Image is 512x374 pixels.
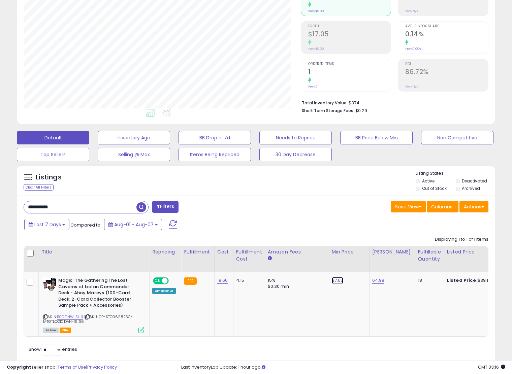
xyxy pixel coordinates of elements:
[302,98,484,106] li: $374
[43,277,144,332] div: ASIN:
[43,314,133,324] span: | SKU: OP-STO062825C-MTGTLCOICDAH-19.66
[447,277,503,283] div: $39.10
[57,314,83,320] a: B0CDNWJ5H3
[416,170,495,177] p: Listing States:
[43,277,57,291] img: 515qAt-EchL._SL40_.jpg
[268,248,326,256] div: Amazon Fees
[152,288,176,294] div: Amazon AI
[478,364,505,370] span: 2025-08-15 03:16 GMT
[152,201,178,213] button: Filters
[391,201,426,212] button: Save View
[372,248,412,256] div: [PERSON_NAME]
[58,364,86,370] a: Terms of Use
[70,222,101,228] span: Compared to:
[405,68,488,77] h2: 86.72%
[17,131,89,144] button: Default
[405,9,418,13] small: Prev: N/A
[87,364,117,370] a: Privacy Policy
[41,248,147,256] div: Title
[405,84,418,89] small: Prev: N/A
[332,248,366,256] div: Min Price
[114,221,154,228] span: Aug-01 - Aug-07
[104,219,162,230] button: Aug-01 - Aug-07
[58,277,140,310] b: Magic: The Gathering The Lost Caverns of Ixalan Commander Deck - Ahoy Mateys (100-Card Deck, 2-Ca...
[217,277,228,284] a: 19.66
[60,328,71,333] span: FBA
[427,201,458,212] button: Columns
[462,178,487,184] label: Deactivated
[405,30,488,39] h2: 0.14%
[7,364,31,370] strong: Copyright
[308,62,391,66] span: Ordered Items
[405,62,488,66] span: ROI
[405,25,488,28] span: Avg. Buybox Share
[422,178,435,184] label: Active
[418,277,439,283] div: 18
[308,84,318,89] small: Prev: 0
[268,277,324,283] div: 15%
[431,203,452,210] span: Columns
[308,30,391,39] h2: $17.05
[17,148,89,161] button: Top Sellers
[308,47,324,51] small: Prev: $0.00
[43,328,59,333] span: All listings currently available for purchase on Amazon
[302,100,348,106] b: Total Inventory Value:
[98,131,170,144] button: Inventory Age
[152,248,178,256] div: Repricing
[447,248,505,256] div: Listed Price
[418,248,441,263] div: Fulfillable Quantity
[7,364,117,371] div: seller snap | |
[421,131,493,144] button: Non Competitive
[332,277,344,284] a: 37.65
[236,248,262,263] div: Fulfillment Cost
[268,256,272,262] small: Amazon Fees.
[259,131,332,144] button: Needs to Reprice
[405,47,421,51] small: Prev: 0.00%
[302,108,354,113] b: Short Term Storage Fees:
[447,277,478,283] b: Listed Price:
[184,277,196,285] small: FBA
[179,148,251,161] button: Items Being Repriced
[154,278,162,284] span: ON
[24,184,54,191] div: Clear All Filters
[462,185,480,191] label: Archived
[308,25,391,28] span: Profit
[435,236,488,243] div: Displaying 1 to 1 of 1 items
[179,131,251,144] button: BB Drop in 7d
[268,283,324,290] div: $0.30 min
[372,277,385,284] a: 64.99
[308,9,324,13] small: Prev: $0.00
[422,185,447,191] label: Out of Stock
[259,148,332,161] button: 30 Day Decrease
[308,68,391,77] h2: 1
[236,277,260,283] div: 4.15
[98,148,170,161] button: Selling @ Max
[168,278,179,284] span: OFF
[340,131,413,144] button: BB Price Below Min
[34,221,61,228] span: Last 7 Days
[355,107,367,114] span: $0.29
[217,248,230,256] div: Cost
[181,364,505,371] div: Last InventoryLab Update: 1 hour ago.
[184,248,211,256] div: Fulfillment
[29,346,77,352] span: Show: entries
[36,173,62,182] h5: Listings
[459,201,488,212] button: Actions
[24,219,69,230] button: Last 7 Days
